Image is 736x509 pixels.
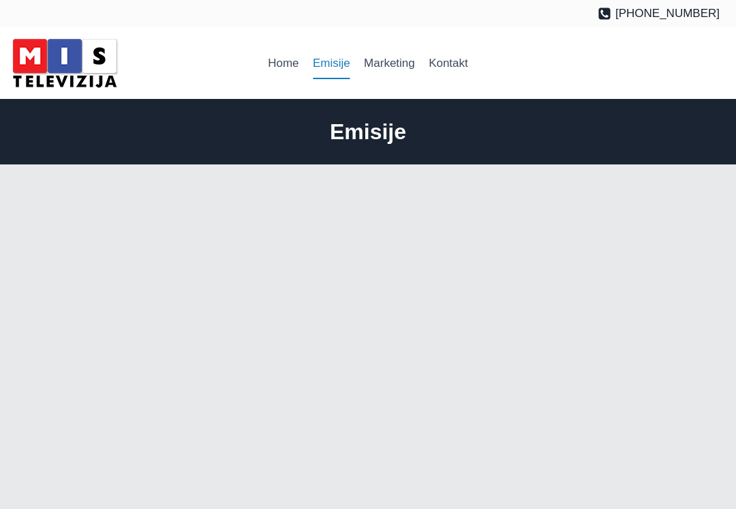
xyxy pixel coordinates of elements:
[258,343,478,467] iframe: PROTOJEREJ-STAVROFOR PROF. DR. Miloš Vesin - CO Sveti Nikola Blacktown NSW Australia
[261,47,306,80] a: Home
[258,197,478,321] iframe: Srbi za srbe - za porodicu Đeković
[500,197,720,321] iframe: Serbian Film Festival | Sydney 2024
[7,34,123,92] img: MIS Television
[422,47,475,80] a: Kontakt
[261,47,475,80] nav: Primary
[16,197,236,321] iframe: Serbian Film Festival | Sydney 2025
[16,115,720,148] h1: Emisije
[500,343,720,466] iframe: St Sava College - The Tower
[16,343,236,466] iframe: VIDOVDAN 2024 | NSW SERBIAN SCHOOLS’ RECITAL
[357,47,422,80] a: Marketing
[306,47,357,80] a: Emisije
[615,4,720,23] span: [PHONE_NUMBER]
[598,4,720,23] a: [PHONE_NUMBER]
